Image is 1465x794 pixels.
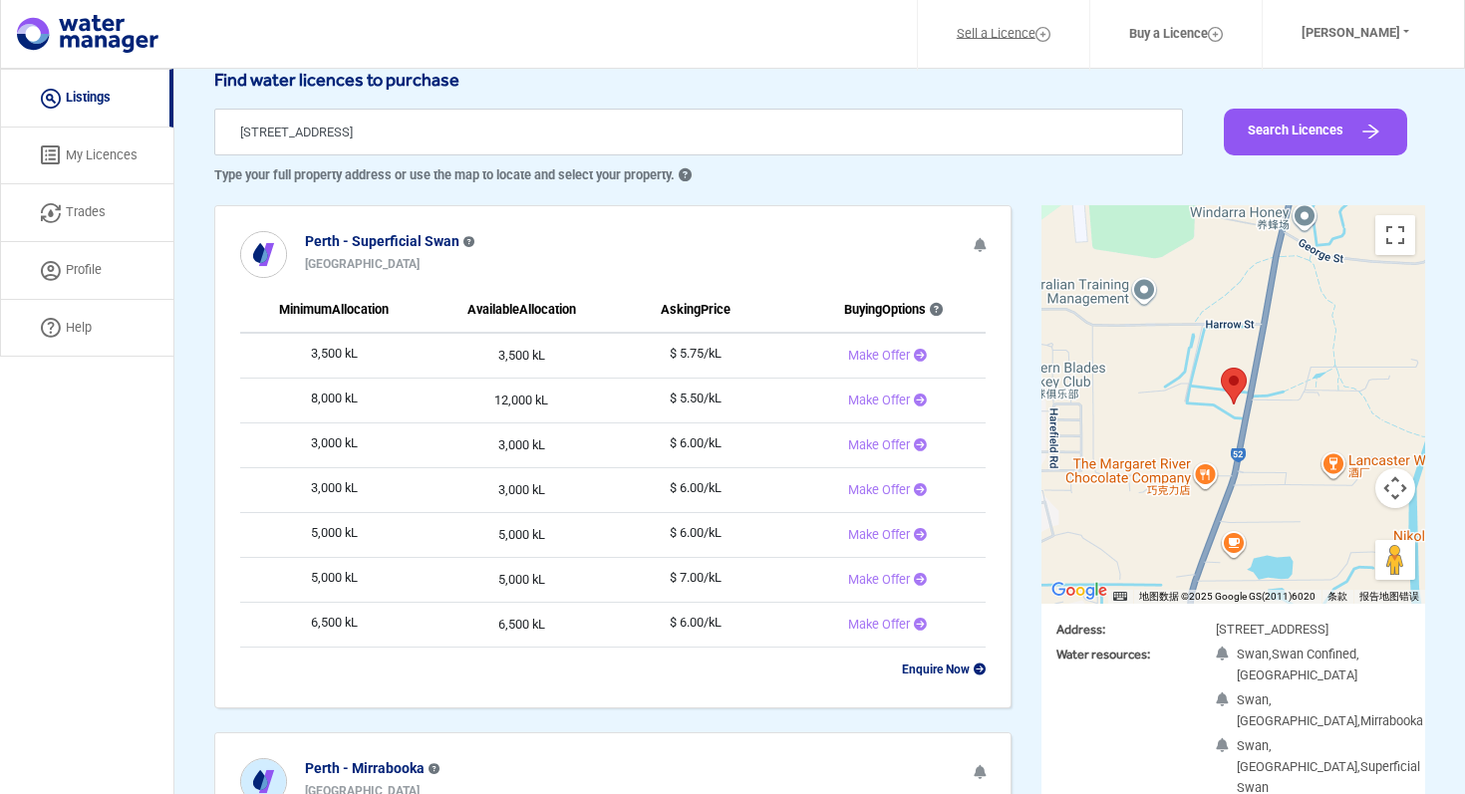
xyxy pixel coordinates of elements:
[1035,27,1050,42] img: Layer_1.svg
[1358,122,1383,141] img: Arrow Icon
[305,760,425,776] b: Perth - Mirrabooka
[1237,759,1360,774] span: [GEOGRAPHIC_DATA],
[429,378,615,422] td: 12,000 kL
[931,11,1076,58] a: Sell a Licence
[305,233,459,249] b: Perth - Superficial Swan
[615,512,777,557] td: $ 6.00/kL
[848,572,910,587] span: Make Offer
[1237,647,1272,662] span: Swan,
[615,467,777,512] td: $ 6.00/kL
[615,602,777,647] td: $ 6.00/kL
[41,145,61,165] img: licenses icon
[240,378,429,422] td: 8,000 kL
[1113,590,1127,604] button: 键盘快捷键
[214,69,1425,91] h6: Find water licences to purchase
[429,467,615,512] td: 3,000 kL
[332,302,389,317] span: Allocation
[241,232,286,277] img: icon%20white.svg
[820,302,882,317] span: Buying
[615,557,777,602] td: $ 7.00/kL
[615,378,777,422] td: $ 5.50/kL
[1375,540,1415,580] button: 将街景小人拖到地图上以打开街景
[1237,713,1360,728] span: [GEOGRAPHIC_DATA],
[305,257,420,271] b: [GEOGRAPHIC_DATA]
[1056,622,1226,637] h3: Address:
[17,15,158,53] img: logo.svg
[519,302,576,317] span: Allocation
[902,662,986,676] b: Enquire Now
[214,109,1183,155] input: Search your address
[848,527,910,542] span: Make Offer
[240,602,429,647] td: 6,500 kL
[1360,713,1423,728] span: Mirrabooka
[1237,738,1272,753] span: Swan,
[777,288,986,333] th: Options
[41,318,61,338] img: help icon
[1224,109,1407,155] button: Search Licences
[1237,667,1357,682] span: [GEOGRAPHIC_DATA]
[41,261,61,281] img: Profile Icon
[902,662,986,676] a: Enquire Now
[1272,647,1359,662] span: Swan Confined,
[615,333,777,379] td: $ 5.75/kL
[41,89,61,109] img: listing icon
[240,333,429,379] td: 3,500 kL
[1139,591,1316,602] span: 地图数据 ©2025 Google GS(2011)6020
[429,422,615,467] td: 3,000 kL
[1276,11,1435,56] button: [PERSON_NAME]
[661,302,701,317] span: Asking
[848,617,910,632] span: Make Offer
[848,348,910,363] span: Make Offer
[1056,647,1226,662] h3: Water resources:
[429,333,615,379] td: 3,500 kL
[240,288,429,333] th: Minimum
[214,165,1183,185] p: Type your full property address or use the map to locate and select your property.
[848,393,910,407] span: Make Offer
[848,437,910,452] span: Make Offer
[429,288,615,333] th: Available
[429,557,615,602] td: 5,000 kL
[240,512,429,557] td: 5,000 kL
[1327,591,1347,602] a: 条款（在新标签页中打开）
[1375,468,1415,508] button: 地图镜头控件
[429,602,615,647] td: 6,500 kL
[429,512,615,557] td: 5,000 kL
[1103,11,1249,58] a: Buy a Licence
[240,422,429,467] td: 3,000 kL
[848,482,910,497] span: Make Offer
[1216,622,1328,637] span: [STREET_ADDRESS]
[1046,578,1112,604] a: 在 Google 地图中打开此区域（会打开一个新窗口）
[1046,578,1112,604] img: Google
[1237,692,1272,707] span: Swan,
[615,422,777,467] td: $ 6.00/kL
[1208,27,1223,42] img: Layer_1.svg
[1375,215,1415,255] button: 切换全屏视图
[1359,591,1419,602] a: 报告地图错误
[615,288,777,333] th: Price
[240,467,429,512] td: 3,000 kL
[240,557,429,602] td: 5,000 kL
[41,203,61,223] img: trade icon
